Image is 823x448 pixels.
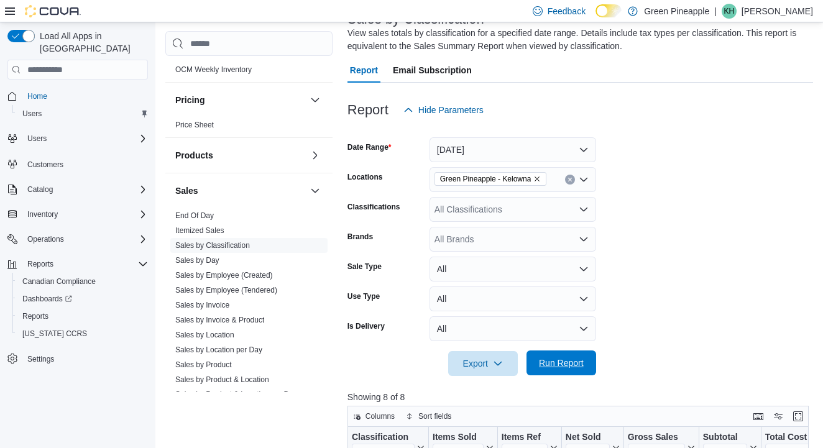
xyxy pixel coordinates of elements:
span: Home [22,88,148,104]
button: Products [308,148,323,163]
div: OCM [165,62,333,82]
span: Settings [22,351,148,367]
span: Hide Parameters [418,104,484,116]
span: Run Report [539,357,584,369]
button: Operations [22,232,69,247]
span: Customers [27,160,63,170]
span: Load All Apps in [GEOGRAPHIC_DATA] [35,30,148,55]
a: Sales by Classification [175,241,250,250]
span: Sort fields [418,411,451,421]
span: Report [350,58,378,83]
button: Clear input [565,175,575,185]
button: All [430,286,596,311]
a: Users [17,106,47,121]
label: Classifications [347,202,400,212]
button: Pricing [308,93,323,107]
a: Sales by Invoice & Product [175,316,264,324]
div: Total Cost [765,432,814,444]
span: Inventory [22,207,148,222]
button: Remove Green Pineapple - Kelowna from selection in this group [533,175,541,183]
button: All [430,316,596,341]
a: OCM Weekly Inventory [175,65,252,74]
button: Catalog [2,181,153,198]
button: Inventory [2,206,153,223]
h3: Pricing [175,94,205,106]
button: Open list of options [579,204,589,214]
button: Sales [308,183,323,198]
span: Reports [27,259,53,269]
span: Washington CCRS [17,326,148,341]
button: Settings [2,350,153,368]
span: [US_STATE] CCRS [22,329,87,339]
a: Dashboards [12,290,153,308]
button: Reports [12,308,153,325]
h3: Products [175,149,213,162]
span: Customers [22,156,148,171]
button: Products [175,149,305,162]
span: Operations [27,234,64,244]
h3: Sales [175,185,198,197]
span: Canadian Compliance [22,277,96,286]
p: [PERSON_NAME] [742,4,813,19]
span: Users [22,131,148,146]
span: Email Subscription [393,58,472,83]
span: Green Pineapple - Kelowna [440,173,531,185]
span: Reports [22,311,48,321]
span: Dashboards [22,294,72,304]
button: Run Report [526,350,596,375]
div: Subtotal [703,432,747,444]
div: Items Ref [502,432,548,444]
button: Open list of options [579,234,589,244]
a: End Of Day [175,211,214,220]
span: Reports [17,309,148,324]
span: Catalog [27,185,53,194]
label: Locations [347,172,383,182]
span: Catalog [22,182,148,197]
span: Settings [27,354,54,364]
span: Users [22,109,42,119]
span: Home [27,91,47,101]
span: Inventory [27,209,58,219]
input: Dark Mode [595,4,622,17]
a: Customers [22,157,68,172]
a: Sales by Employee (Tendered) [175,286,277,295]
div: Karin Hamm [722,4,737,19]
div: Sales [165,208,333,422]
button: Home [2,87,153,105]
h3: Report [347,103,389,117]
a: Itemized Sales [175,226,224,235]
button: Customers [2,155,153,173]
p: Green Pineapple [644,4,709,19]
button: [US_STATE] CCRS [12,325,153,342]
span: Columns [366,411,395,421]
button: Keyboard shortcuts [751,409,766,424]
p: | [714,4,717,19]
button: Inventory [22,207,63,222]
button: Users [2,130,153,147]
button: Catalog [22,182,58,197]
label: Use Type [347,291,380,301]
span: Reports [22,257,148,272]
button: Sales [175,185,305,197]
div: View sales totals by classification for a specified date range. Details include tax types per cla... [347,27,807,53]
div: Gross Sales [628,432,685,444]
button: Sort fields [401,409,456,424]
a: Sales by Invoice [175,301,229,309]
button: Pricing [175,94,305,106]
span: KH [724,4,735,19]
button: Users [22,131,52,146]
a: Canadian Compliance [17,274,101,289]
span: Green Pineapple - Kelowna [434,172,547,186]
button: Canadian Compliance [12,273,153,290]
label: Sale Type [347,262,382,272]
span: Dashboards [17,291,148,306]
p: Showing 8 of 8 [347,391,813,403]
button: Users [12,105,153,122]
label: Brands [347,232,373,242]
a: Sales by Product & Location per Day [175,390,297,399]
button: Hide Parameters [398,98,489,122]
span: Export [456,351,510,376]
button: All [430,257,596,281]
label: Is Delivery [347,321,385,331]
